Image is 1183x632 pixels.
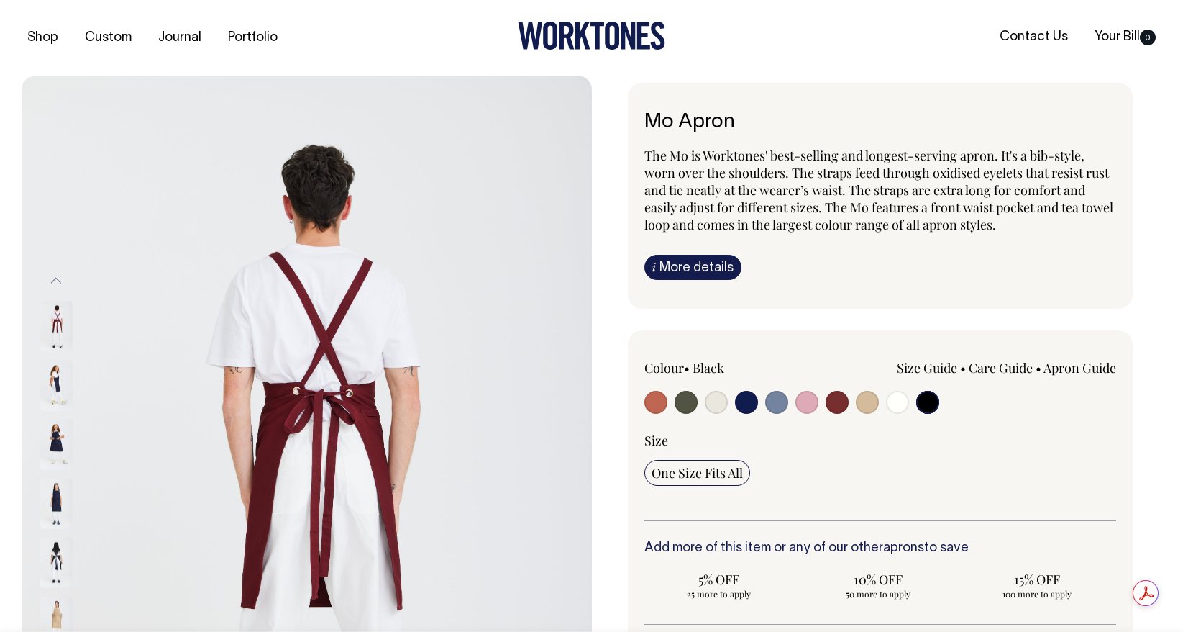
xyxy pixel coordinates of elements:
a: Portfolio [222,26,283,50]
img: burgundy [40,301,73,351]
a: Contact Us [994,25,1074,49]
span: 15% OFF [969,571,1105,588]
button: Previous [45,265,67,297]
span: 50 more to apply [810,588,946,600]
a: Size Guide [897,359,957,376]
input: 10% OFF 50 more to apply [803,566,953,604]
label: Black [693,359,724,376]
span: 100 more to apply [969,588,1105,600]
img: dark-navy [40,360,73,410]
span: 0 [1140,30,1156,45]
div: Colour [644,359,833,376]
h6: Add more of this item or any of our other to save [644,541,1117,556]
a: Shop [22,26,64,50]
h1: Mo Apron [644,112,1117,134]
div: Size [644,432,1117,449]
span: The Mo is Worktones' best-selling and longest-serving apron. It's a bib-style, worn over the shou... [644,147,1113,233]
a: Care Guide [969,359,1033,376]
span: • [684,359,690,376]
span: • [1036,359,1041,376]
span: 5% OFF [652,571,787,588]
span: One Size Fits All [652,464,743,482]
a: aprons [883,542,924,554]
input: One Size Fits All [644,460,750,486]
span: • [960,359,966,376]
a: Your Bill0 [1089,25,1161,49]
a: Custom [79,26,137,50]
img: dark-navy [40,419,73,469]
input: 5% OFF 25 more to apply [644,566,795,604]
span: 25 more to apply [652,588,787,600]
a: iMore details [644,255,741,280]
input: 15% OFF 100 more to apply [962,566,1112,604]
span: i [652,259,656,274]
a: Journal [152,26,207,50]
a: Apron Guide [1043,359,1116,376]
img: dark-navy [40,478,73,528]
span: 10% OFF [810,571,946,588]
img: dark-navy [40,537,73,587]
